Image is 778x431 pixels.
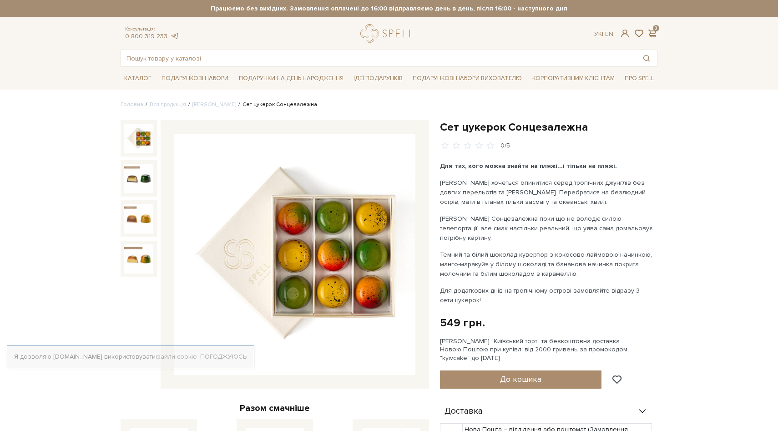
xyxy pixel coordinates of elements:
[602,30,603,38] span: |
[235,71,347,86] a: Подарунки на День народження
[7,353,254,361] div: Я дозволяю [DOMAIN_NAME] використовувати
[124,244,153,274] img: Сет цукерок Сонцезалежна
[158,71,232,86] a: Подарункові набори
[170,32,179,40] a: telegram
[440,178,653,207] p: [PERSON_NAME] хочеться опинитися серед тропічних джунглів без довгих перельотів та [PERSON_NAME]....
[121,5,657,13] strong: Працюємо без вихідних. Замовлення оплачені до 16:00 відправляємо день в день, після 16:00 - насту...
[350,71,406,86] a: Ідеї подарунків
[121,101,143,108] a: Головна
[236,101,317,109] li: Сет цукерок Сонцезалежна
[125,32,167,40] a: 0 800 319 233
[621,71,657,86] a: Про Spell
[174,134,415,375] img: Сет цукерок Сонцезалежна
[125,26,179,32] span: Консультація:
[440,214,653,243] p: [PERSON_NAME] Сонцезалежна поки що не володіє силою телепортації, але смак настільки реальний, що...
[529,71,618,86] a: Корпоративним клієнтам
[440,337,657,362] div: [PERSON_NAME] "Київський торт" та безкоштовна доставка Новою Поштою при купівлі від 2000 гривень ...
[440,286,653,305] p: Для додаткових днів на тропічному острові замовляйте відразу 3 сети цукерок!
[594,30,613,38] div: Ук
[440,370,601,389] button: До кошика
[440,120,657,134] h1: Сет цукерок Сонцезалежна
[440,162,617,170] b: Для тих, кого можна знайти на пляжі...і тільки на пляжі.
[156,353,197,360] a: файли cookie
[124,124,153,153] img: Сет цукерок Сонцезалежна
[500,142,510,150] div: 0/5
[124,164,153,193] img: Сет цукерок Сонцезалежна
[121,402,429,414] div: Разом смачніше
[150,101,186,108] a: Вся продукція
[636,50,657,66] button: Пошук товару у каталозі
[192,101,236,108] a: [PERSON_NAME]
[409,71,525,86] a: Подарункові набори вихователю
[360,24,417,43] a: logo
[121,50,636,66] input: Пошук товару у каталозі
[200,353,247,361] a: Погоджуюсь
[121,71,155,86] a: Каталог
[124,204,153,233] img: Сет цукерок Сонцезалежна
[445,407,483,416] span: Доставка
[605,30,613,38] a: En
[440,250,653,279] p: Темний та білий шоколад кувертюр з кокосово-лаймовою начинкою, манго-маракуйя у білому шоколаді т...
[440,316,485,330] div: 549 грн.
[500,374,541,384] span: До кошика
